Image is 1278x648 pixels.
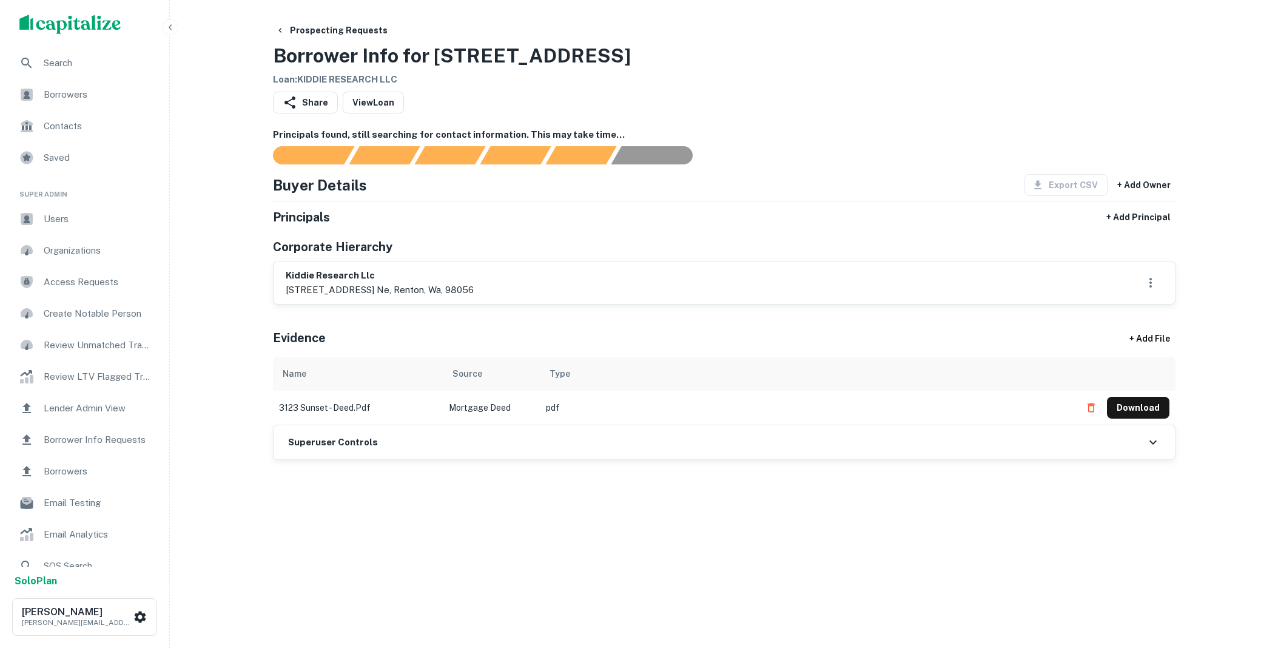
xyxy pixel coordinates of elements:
[15,575,57,587] strong: Solo Plan
[258,146,349,164] div: Sending borrower request to AI...
[10,299,160,328] a: Create Notable Person
[10,331,160,360] a: Review Unmatched Transactions
[273,391,443,425] td: 3123 sunset - deed.pdf
[44,87,152,102] span: Borrowers
[10,520,160,549] a: Email Analytics
[44,559,152,573] span: SOS Search
[10,268,160,297] a: Access Requests
[10,49,160,78] a: Search
[273,208,330,226] h5: Principals
[545,146,616,164] div: Principals found, still searching for contact information. This may take time...
[273,329,326,347] h5: Evidence
[283,366,306,381] div: Name
[44,56,152,70] span: Search
[44,464,152,479] span: Borrowers
[443,391,540,425] td: Mortgage Deed
[44,119,152,133] span: Contacts
[286,283,474,297] p: [STREET_ADDRESS] ne, renton, wa, 98056
[10,143,160,172] a: Saved
[349,146,420,164] div: Your request is received and processing...
[288,436,378,450] h6: Superuser Controls
[10,552,160,581] a: SOS Search
[44,496,152,510] span: Email Testing
[443,357,540,391] th: Source
[1107,397,1169,419] button: Download
[44,401,152,416] span: Lender Admin View
[22,607,131,617] h6: [PERSON_NAME]
[273,357,443,391] th: Name
[10,394,160,423] a: Lender Admin View
[44,338,152,353] span: Review Unmatched Transactions
[550,366,570,381] div: Type
[15,574,57,589] a: SoloPlan
[273,238,392,256] h5: Corporate Hierarchy
[44,275,152,289] span: Access Requests
[22,617,131,628] p: [PERSON_NAME][EMAIL_ADDRESS][DOMAIN_NAME]
[343,92,404,113] a: ViewLoan
[12,598,157,636] button: [PERSON_NAME][PERSON_NAME][EMAIL_ADDRESS][DOMAIN_NAME]
[540,391,1074,425] td: pdf
[44,243,152,258] span: Organizations
[273,128,1175,142] h6: Principals found, still searching for contact information. This may take time...
[1217,551,1278,609] iframe: Chat Widget
[273,73,631,87] h6: Loan : KIDDIE RESEARCH LLC
[19,15,121,34] img: capitalize-logo.png
[1108,328,1192,349] div: + Add File
[10,112,160,141] a: Contacts
[271,19,392,41] button: Prospecting Requests
[611,146,707,164] div: AI fulfillment process complete.
[10,362,160,391] a: Review LTV Flagged Transactions
[10,457,160,486] a: Borrowers
[10,175,160,204] li: Super Admin
[10,204,160,234] a: Users
[44,433,152,447] span: Borrower Info Requests
[44,150,152,165] span: Saved
[44,306,152,321] span: Create Notable Person
[44,527,152,542] span: Email Analytics
[10,80,160,109] a: Borrowers
[414,146,485,164] div: Documents found, AI parsing details...
[10,425,160,454] a: Borrower Info Requests
[1101,206,1175,228] button: + Add Principal
[273,92,338,113] button: Share
[44,212,152,226] span: Users
[480,146,551,164] div: Principals found, AI now looking for contact information...
[273,41,631,70] h3: Borrower Info for [STREET_ADDRESS]
[540,357,1074,391] th: Type
[10,236,160,265] a: Organizations
[1080,398,1102,417] button: Delete file
[273,357,1175,425] div: scrollable content
[44,370,152,384] span: Review LTV Flagged Transactions
[1112,174,1175,196] button: + Add Owner
[452,366,482,381] div: Source
[286,269,474,283] h6: kiddie research llc
[273,174,367,196] h4: Buyer Details
[10,488,160,518] a: Email Testing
